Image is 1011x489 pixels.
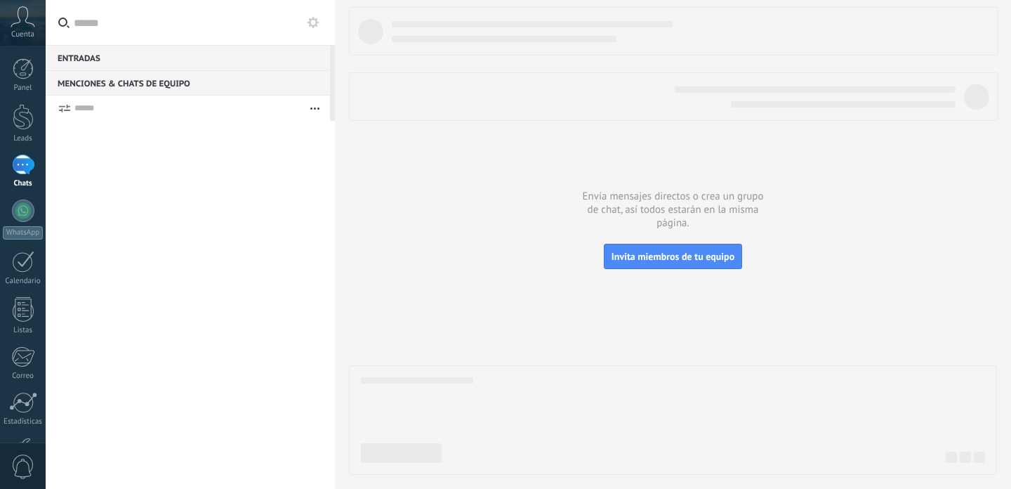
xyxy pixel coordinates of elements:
div: Estadísticas [3,417,44,426]
div: Calendario [3,277,44,286]
div: Entradas [46,45,330,70]
button: Invita miembros de tu equipo [604,244,742,269]
div: Leads [3,134,44,143]
div: Panel [3,84,44,93]
div: Correo [3,372,44,381]
div: Chats [3,179,44,188]
div: WhatsApp [3,226,43,240]
div: Listas [3,326,44,335]
div: Menciones & Chats de equipo [46,70,330,96]
span: Cuenta [11,30,34,39]
span: Invita miembros de tu equipo [612,250,734,263]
